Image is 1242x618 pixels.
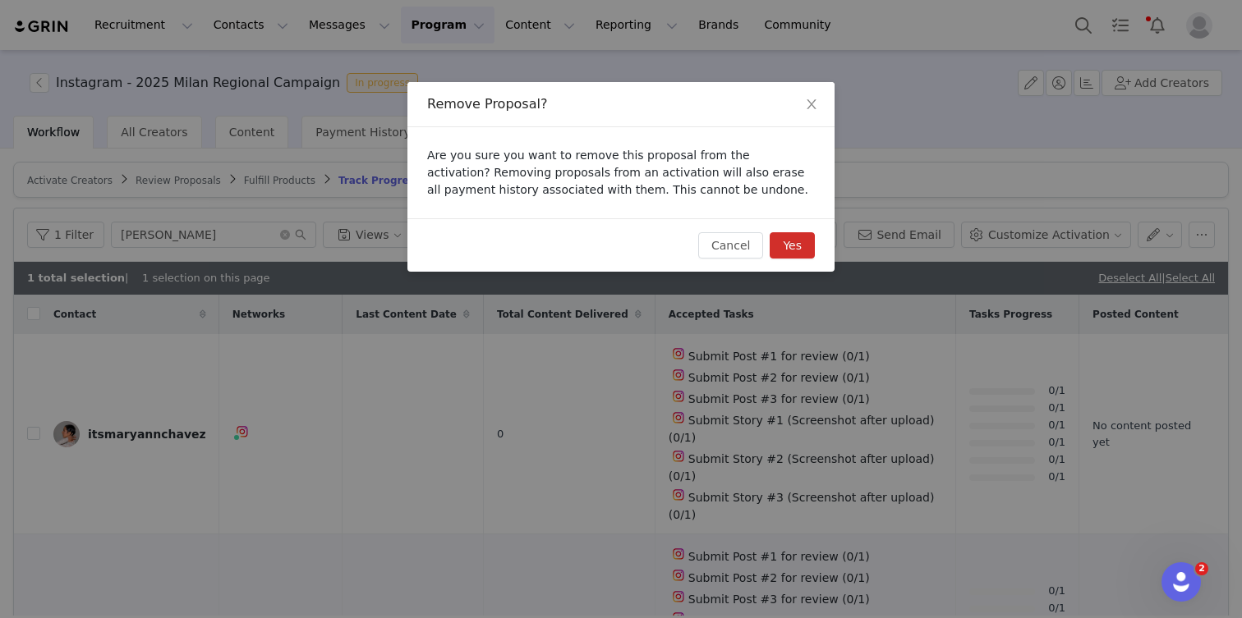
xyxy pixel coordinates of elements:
[427,147,815,199] p: Are you sure you want to remove this proposal from the activation? Removing proposals from an act...
[770,232,815,259] button: Yes
[427,95,815,113] div: Remove Proposal?
[805,98,818,111] i: icon: close
[698,232,763,259] button: Cancel
[789,82,835,128] button: Close
[1161,562,1201,602] iframe: Intercom live chat
[1195,562,1208,575] span: 2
